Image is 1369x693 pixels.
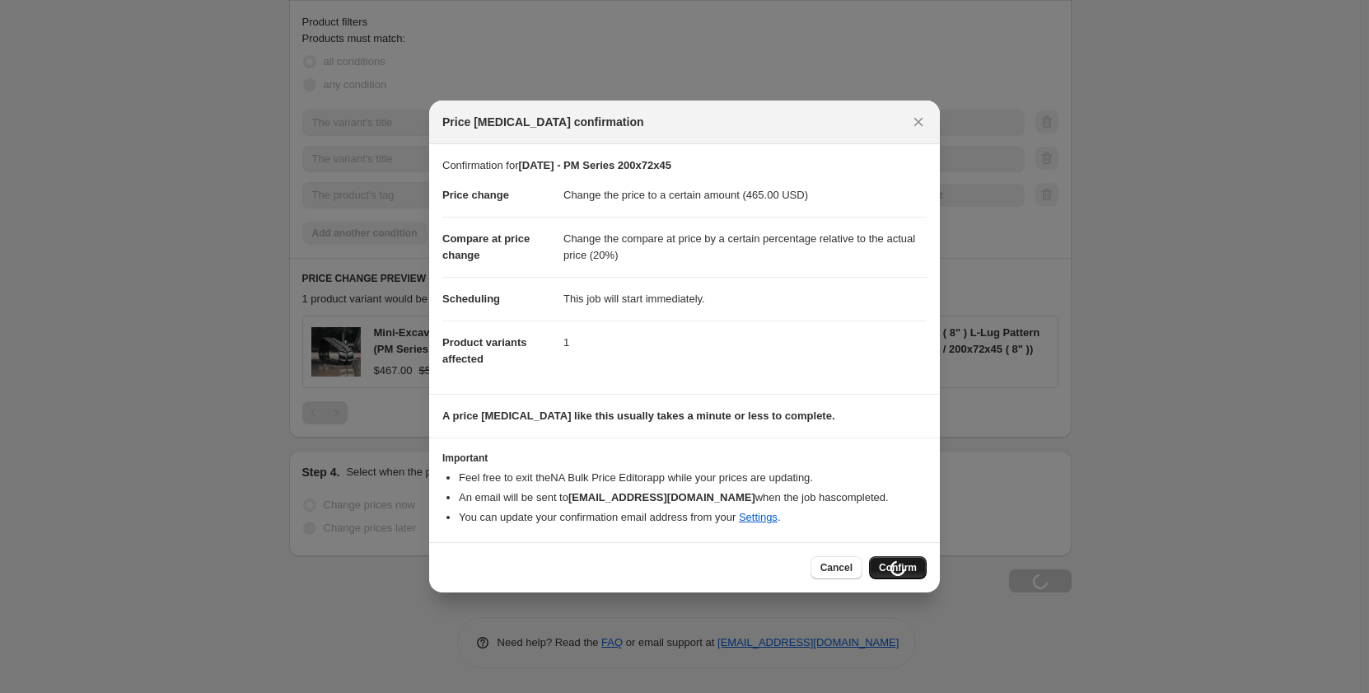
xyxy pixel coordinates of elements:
span: Product variants affected [442,336,527,365]
h3: Important [442,452,927,465]
span: Price [MEDICAL_DATA] confirmation [442,114,644,130]
span: Cancel [820,561,853,574]
span: Price change [442,189,509,201]
span: Scheduling [442,293,500,305]
b: [DATE] - PM Series 200x72x45 [518,159,670,171]
span: Compare at price change [442,232,530,261]
dd: This job will start immediately. [563,277,927,321]
li: You can update your confirmation email address from your . [459,509,927,526]
dd: 1 [563,321,927,364]
li: Feel free to exit the NA Bulk Price Editor app while your prices are updating. [459,470,927,486]
button: Cancel [811,556,862,579]
p: Confirmation for [442,157,927,174]
li: An email will be sent to when the job has completed . [459,489,927,506]
b: [EMAIL_ADDRESS][DOMAIN_NAME] [568,491,755,503]
a: Settings [739,511,778,523]
dd: Change the price to a certain amount (465.00 USD) [563,174,927,217]
b: A price [MEDICAL_DATA] like this usually takes a minute or less to complete. [442,410,835,422]
dd: Change the compare at price by a certain percentage relative to the actual price (20%) [563,217,927,277]
button: Close [907,110,930,133]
